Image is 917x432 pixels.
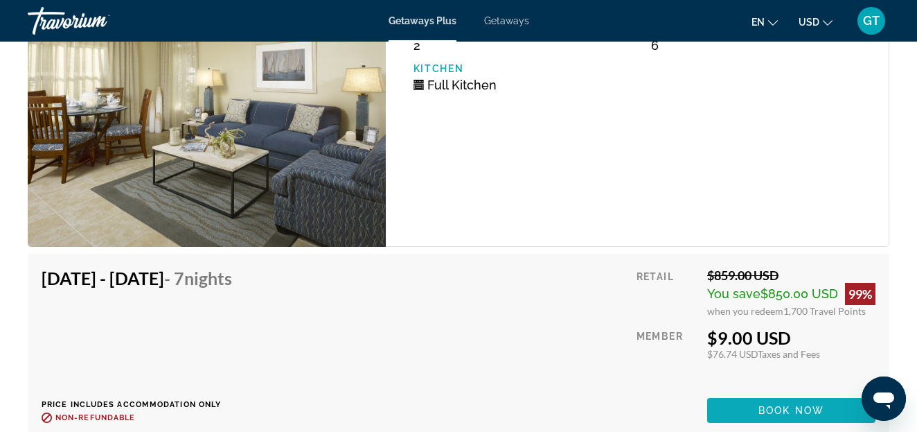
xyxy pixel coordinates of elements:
a: Getaways Plus [389,15,456,26]
div: 99% [845,283,875,305]
span: 1,700 Travel Points [783,305,866,317]
span: Nights [184,268,232,288]
button: Change currency [799,12,833,32]
span: Taxes and Fees [758,348,820,360]
span: Non-refundable [55,413,135,422]
p: Kitchen [413,63,637,74]
div: $9.00 USD [707,327,875,348]
p: Price includes accommodation only [42,400,242,409]
span: GT [863,14,880,28]
span: en [751,17,765,28]
iframe: Button to launch messaging window [862,377,906,421]
span: USD [799,17,819,28]
h4: [DATE] - [DATE] [42,268,232,288]
span: $850.00 USD [760,286,838,301]
a: Getaways [484,15,529,26]
span: 6 [651,38,659,53]
span: Book now [758,405,824,416]
a: Travorium [28,3,166,39]
span: when you redeem [707,305,783,317]
span: Full Kitchen [427,78,497,92]
div: Retail [636,268,697,317]
button: User Menu [853,6,889,35]
button: Book now [707,398,875,423]
button: Change language [751,12,778,32]
span: 2 [413,38,420,53]
div: Member [636,327,697,388]
div: $76.74 USD [707,348,875,360]
div: $859.00 USD [707,268,875,283]
span: You save [707,286,760,301]
span: - 7 [164,268,232,288]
